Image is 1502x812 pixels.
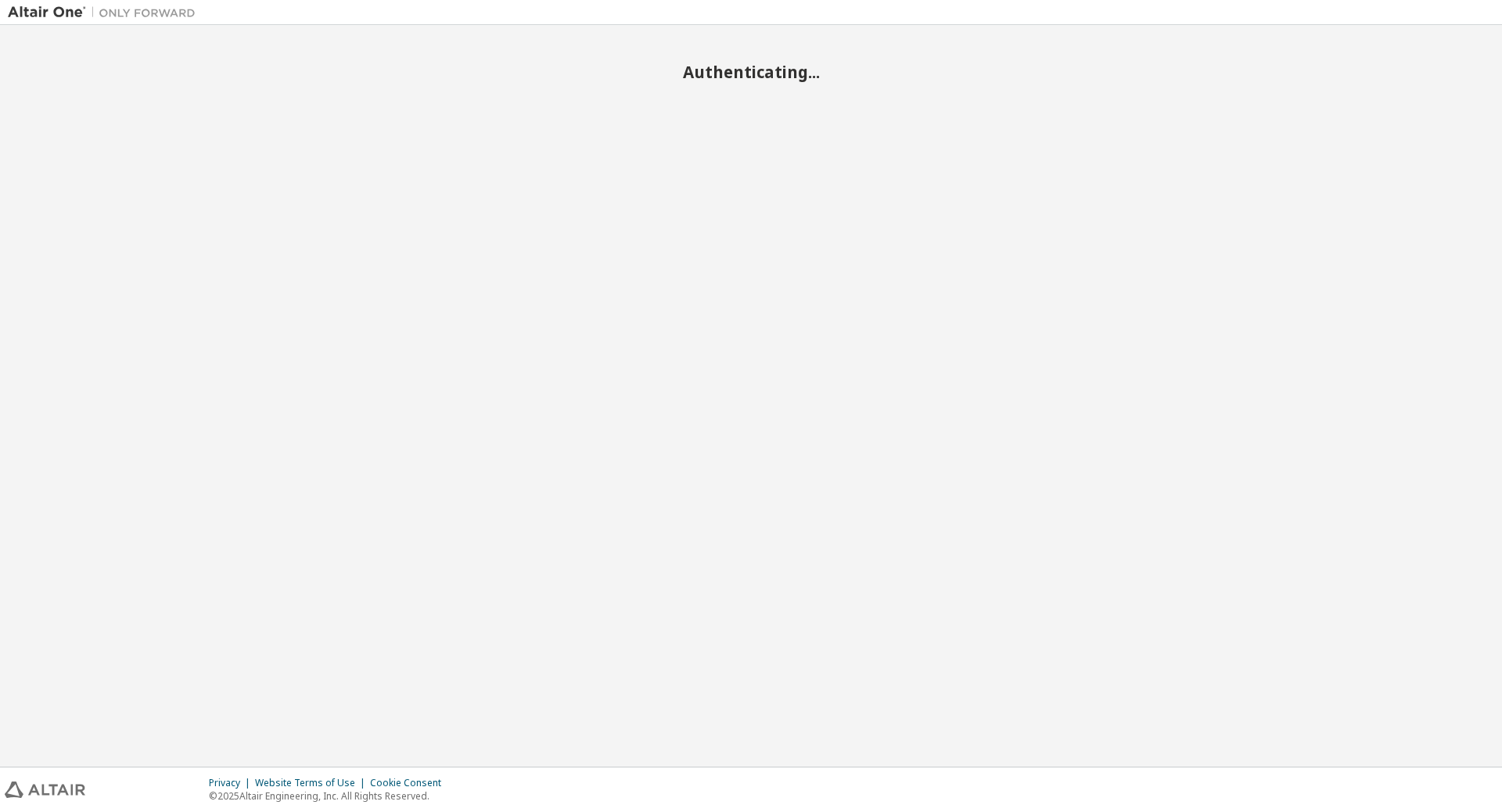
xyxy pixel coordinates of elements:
[8,62,1494,82] h2: Authenticating...
[370,777,451,789] div: Cookie Consent
[209,789,451,803] p: © 2025 Altair Engineering, Inc. All Rights Reserved.
[255,777,370,789] div: Website Terms of Use
[8,5,203,20] img: Altair One
[5,782,85,798] img: altair_logo.svg
[209,777,255,789] div: Privacy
